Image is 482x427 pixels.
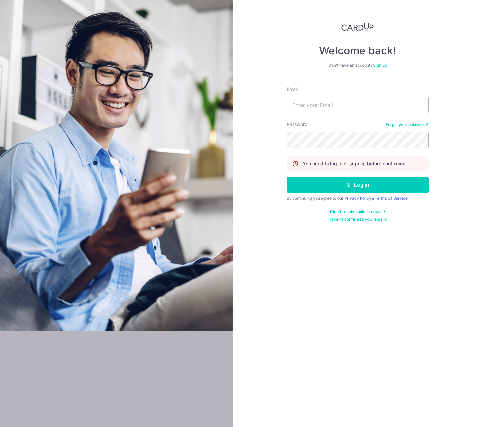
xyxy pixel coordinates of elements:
p: You need to log in or sign up before continuing. [303,160,407,167]
a: Sign up [373,63,387,68]
div: By continuing you agree to our & [287,196,429,201]
input: Enter your Email [287,97,429,113]
button: Log in [287,177,429,193]
h4: Welcome back! [287,44,429,57]
div: Don’t have an account? [287,63,429,68]
a: Didn't receive unlock details? [330,209,385,214]
a: Terms Of Service [375,196,408,201]
label: Password [287,121,308,128]
img: CardUp Logo [341,23,374,31]
a: Forgot your password? [386,122,429,127]
a: Privacy Policy [344,196,371,201]
a: Haven't confirmed your email? [328,217,387,222]
label: Email [287,86,298,93]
